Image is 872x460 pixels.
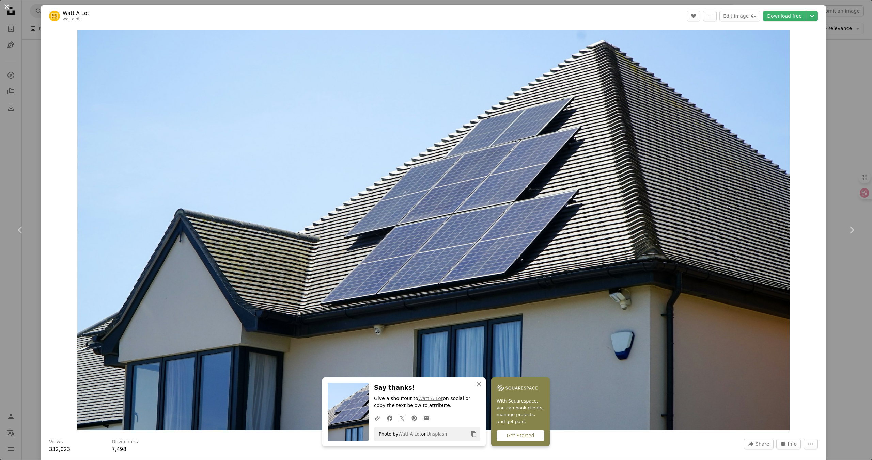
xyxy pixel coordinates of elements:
a: Unsplash [427,431,447,437]
button: More Actions [804,439,818,449]
a: Share over email [420,411,433,425]
img: file-1747939142011-51e5cc87e3c9 [497,383,538,393]
p: Give a shoutout to on social or copy the text below to attribute. [374,395,480,409]
button: Zoom in on this image [77,30,790,430]
h3: Downloads [112,439,138,445]
span: Share [756,439,769,449]
img: a house with solar panels [77,30,790,430]
a: Share on Pinterest [408,411,420,425]
a: Download free [763,11,806,21]
a: With Squarespace, you can book clients, manage projects, and get paid.Get Started [491,377,550,446]
span: 332,023 [49,446,70,453]
span: Info [788,439,797,449]
button: Like [687,11,700,21]
a: Share on Facebook [384,411,396,425]
h3: Say thanks! [374,383,480,393]
a: Watt A Lot [418,396,443,401]
a: Share on Twitter [396,411,408,425]
button: Share this image [744,439,773,449]
a: Next [831,197,872,263]
button: Choose download size [806,11,818,21]
button: Edit image [719,11,760,21]
button: Copy to clipboard [468,428,480,440]
img: Go to Watt A Lot's profile [49,11,60,21]
button: Add to Collection [703,11,717,21]
span: With Squarespace, you can book clients, manage projects, and get paid. [497,398,544,425]
a: Watt A Lot [398,431,421,437]
button: Stats about this image [776,439,801,449]
a: Watt A Lot [63,10,89,17]
div: Get Started [497,430,544,441]
a: wattalot [63,17,80,21]
span: 7,498 [112,446,126,453]
h3: Views [49,439,63,445]
span: Photo by on [375,429,447,440]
